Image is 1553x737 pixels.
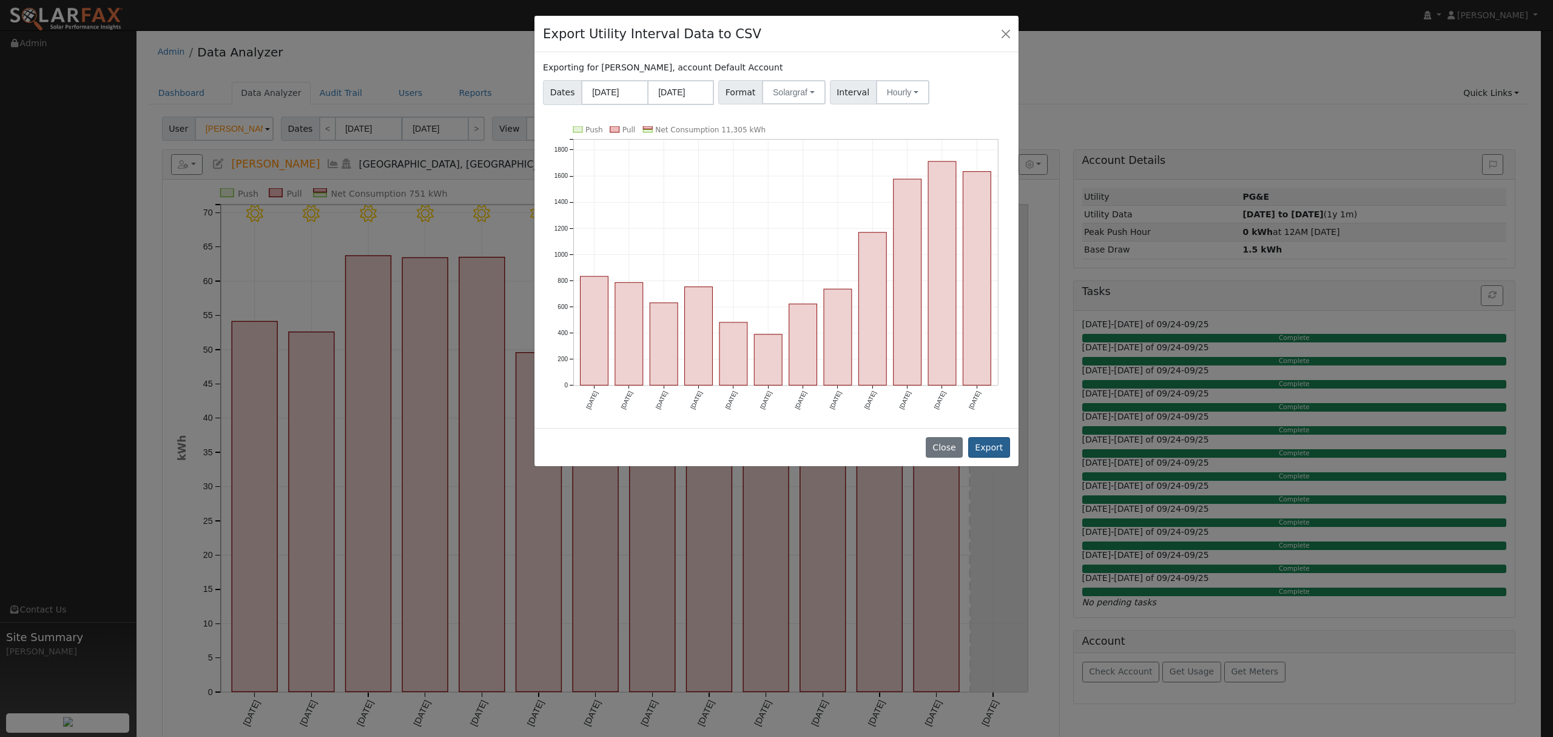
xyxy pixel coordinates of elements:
[543,24,761,44] h4: Export Utility Interval Data to CSV
[997,25,1014,42] button: Close
[558,304,568,310] text: 600
[824,289,852,385] rect: onclick=""
[615,282,643,385] rect: onclick=""
[718,80,763,104] span: Format
[898,390,912,410] text: [DATE]
[876,80,929,104] button: Hourly
[894,179,921,385] rect: onclick=""
[554,172,568,179] text: 1600
[554,251,568,257] text: 1000
[581,276,608,385] rect: onclick=""
[558,277,568,284] text: 800
[724,390,738,410] text: [DATE]
[830,80,877,104] span: Interval
[858,233,886,385] rect: onclick=""
[754,335,782,385] rect: onclick=""
[789,304,817,385] rect: onclick=""
[554,199,568,205] text: 1400
[863,390,877,410] text: [DATE]
[968,390,982,410] text: [DATE]
[963,171,991,385] rect: onclick=""
[762,80,826,104] button: Solargraf
[650,303,678,385] rect: onclick=""
[926,437,963,458] button: Close
[554,225,568,231] text: 1200
[968,437,1010,458] button: Export
[585,126,603,134] text: Push
[620,390,634,410] text: [DATE]
[558,330,568,336] text: 400
[585,390,599,410] text: [DATE]
[558,356,568,362] text: 200
[655,126,766,134] text: Net Consumption 11,305 kWh
[565,382,568,389] text: 0
[543,61,783,74] label: Exporting for [PERSON_NAME], account Default Account
[829,390,843,410] text: [DATE]
[719,322,747,385] rect: onclick=""
[689,390,703,410] text: [DATE]
[928,161,956,385] rect: onclick=""
[685,287,713,385] rect: onclick=""
[655,390,669,410] text: [DATE]
[543,80,582,105] span: Dates
[793,390,807,410] text: [DATE]
[622,126,636,134] text: Pull
[759,390,773,410] text: [DATE]
[933,390,947,410] text: [DATE]
[554,146,568,153] text: 1800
